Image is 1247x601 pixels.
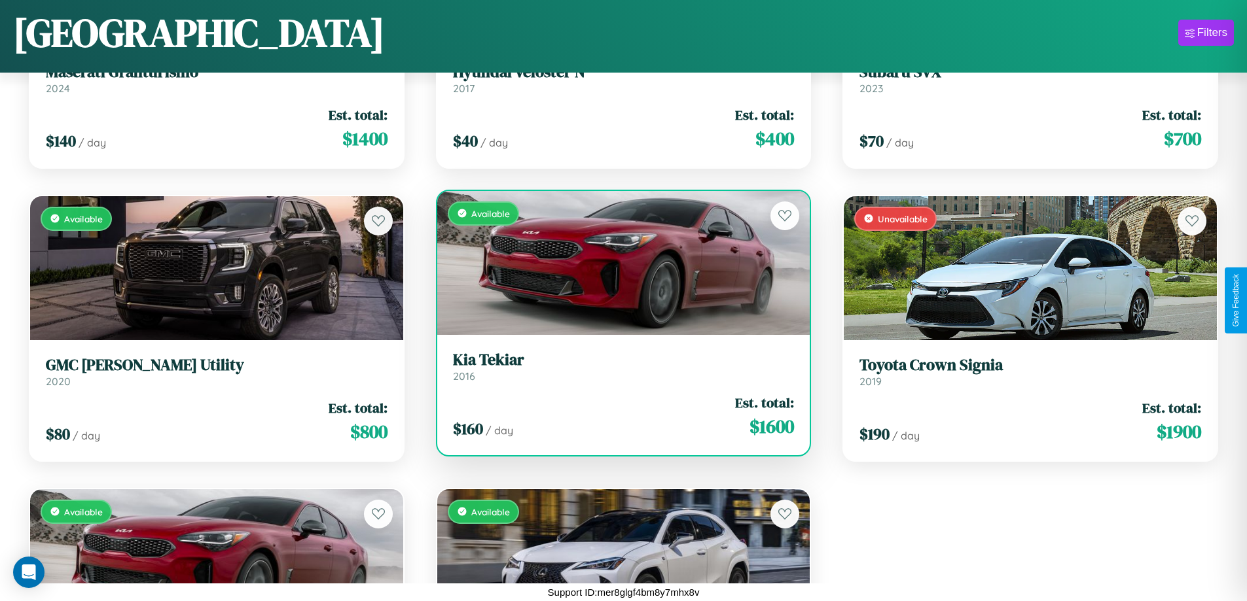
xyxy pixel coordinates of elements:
span: $ 140 [46,130,76,152]
span: 2024 [46,82,70,95]
h3: Toyota Crown Signia [859,356,1201,375]
a: Kia Tekiar2016 [453,351,795,383]
span: $ 1400 [342,126,388,152]
span: $ 400 [755,126,794,152]
span: 2016 [453,369,475,383]
span: 2023 [859,82,883,95]
a: Hyundai Veloster N2017 [453,63,795,95]
h3: Hyundai Veloster N [453,63,795,82]
span: $ 40 [453,130,478,152]
span: Est. total: [735,393,794,412]
span: / day [486,424,513,437]
a: Toyota Crown Signia2019 [859,356,1201,388]
span: $ 80 [46,423,70,445]
div: Filters [1197,26,1227,39]
div: Give Feedback [1231,274,1240,327]
span: $ 700 [1164,126,1201,152]
div: Open Intercom Messenger [13,557,45,588]
span: / day [480,136,508,149]
h1: [GEOGRAPHIC_DATA] [13,6,385,60]
h3: Subaru SVX [859,63,1201,82]
span: Available [471,208,510,219]
span: / day [73,429,100,442]
span: 2019 [859,375,882,388]
span: / day [892,429,920,442]
span: $ 1900 [1157,419,1201,445]
span: / day [886,136,914,149]
span: $ 1600 [750,413,794,439]
span: / day [79,136,106,149]
button: Filters [1178,20,1234,46]
p: Support ID: mer8glgf4bm8y7mhx8v [548,583,700,601]
span: $ 190 [859,423,890,445]
span: $ 160 [453,418,483,439]
span: 2017 [453,82,475,95]
a: Maserati Granturismo2024 [46,63,388,95]
span: Unavailable [878,213,928,224]
span: Available [64,506,103,517]
h3: Maserati Granturismo [46,63,388,82]
span: $ 800 [350,419,388,445]
span: Est. total: [1142,398,1201,417]
h3: GMC [PERSON_NAME] Utility [46,356,388,375]
span: Est. total: [735,105,794,124]
span: Est. total: [1142,105,1201,124]
a: GMC [PERSON_NAME] Utility2020 [46,356,388,388]
span: Est. total: [329,398,388,417]
a: Subaru SVX2023 [859,63,1201,95]
span: Est. total: [329,105,388,124]
span: $ 70 [859,130,884,152]
span: Available [64,213,103,224]
h3: Kia Tekiar [453,351,795,369]
span: 2020 [46,375,71,388]
span: Available [471,506,510,517]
